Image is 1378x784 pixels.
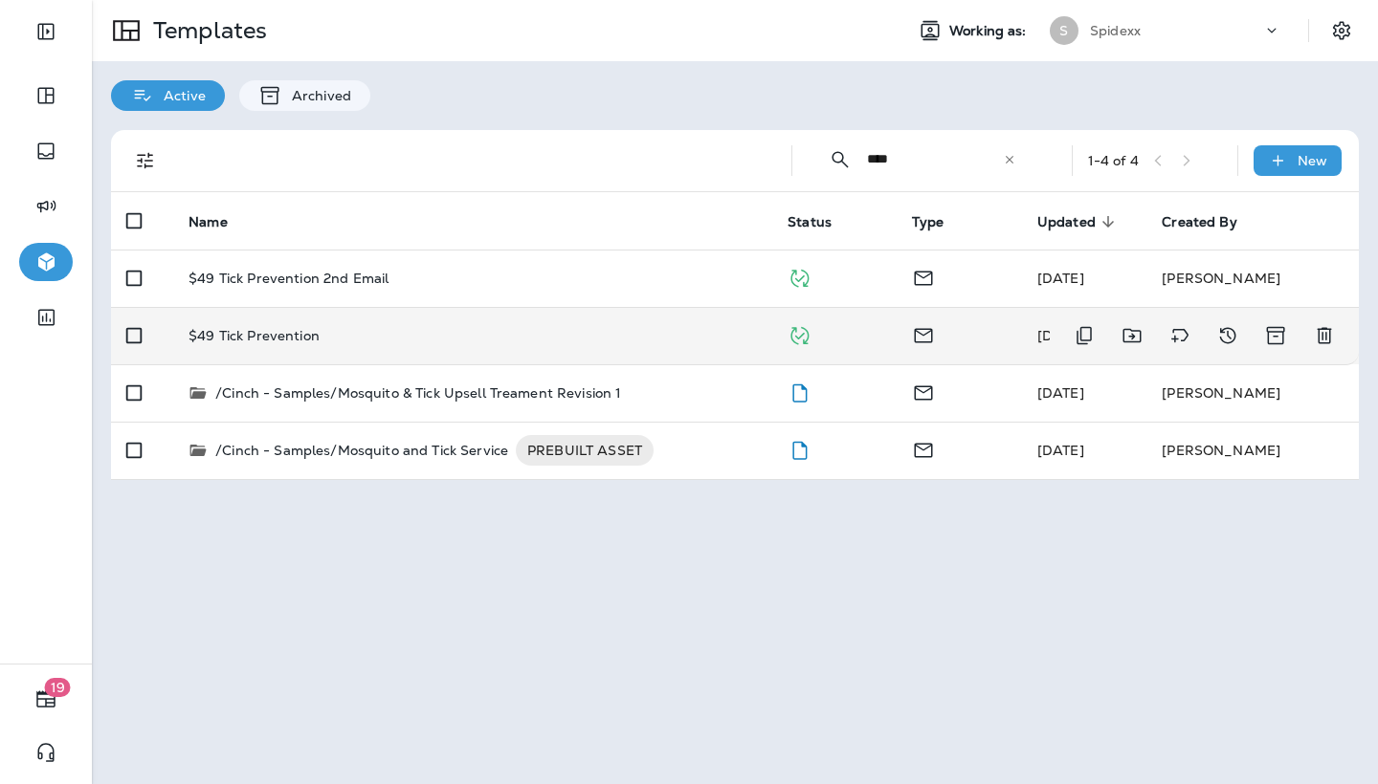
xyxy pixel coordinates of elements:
[189,328,320,343] p: $49 Tick Prevention
[1256,316,1296,355] button: Archive
[1037,213,1121,230] span: Updated
[1146,422,1359,479] td: [PERSON_NAME]
[788,213,856,230] span: Status
[1209,316,1247,355] button: View Changelog
[912,268,935,285] span: Email
[154,88,206,103] p: Active
[912,382,935,400] span: Email
[516,441,654,460] span: PREBUILT ASSET
[821,141,859,179] button: Collapse Search
[1065,316,1103,355] button: Duplicate
[1161,316,1199,355] button: Add tags
[1037,384,1084,402] span: Frank Carreno
[1090,23,1141,38] p: Spidexx
[189,213,253,230] span: Name
[1162,213,1261,230] span: Created By
[1146,364,1359,422] td: [PERSON_NAME]
[1050,16,1078,45] div: S
[912,440,935,457] span: Email
[19,12,73,51] button: Expand Sidebar
[516,435,654,466] div: PREBUILT ASSET
[949,23,1031,39] span: Working as:
[788,440,811,457] span: Draft
[145,16,267,45] p: Templates
[1037,214,1096,230] span: Updated
[1037,270,1084,287] span: Caitlyn Wade
[126,142,165,180] button: Filters
[45,678,71,697] span: 19
[1162,214,1236,230] span: Created By
[912,325,935,342] span: Email
[1305,316,1344,355] button: Delete
[1298,153,1327,168] p: New
[788,382,811,400] span: Draft
[215,383,621,403] p: /Cinch - Samples/Mosquito & Tick Upsell Treament Revision 1
[215,435,508,466] p: /Cinch - Samples/Mosquito and Tick Service
[912,214,944,230] span: Type
[1088,153,1139,168] div: 1 - 4 of 4
[1037,442,1084,459] span: Frank Carreno
[788,268,811,285] span: Published
[189,214,228,230] span: Name
[788,325,811,342] span: Published
[19,680,73,718] button: 19
[1324,13,1359,48] button: Settings
[1113,316,1151,355] button: Move to folder
[1037,327,1084,344] span: Caitlyn Wade
[282,88,351,103] p: Archived
[788,214,832,230] span: Status
[912,213,968,230] span: Type
[1146,250,1359,307] td: [PERSON_NAME]
[189,271,389,286] p: $49 Tick Prevention 2nd Email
